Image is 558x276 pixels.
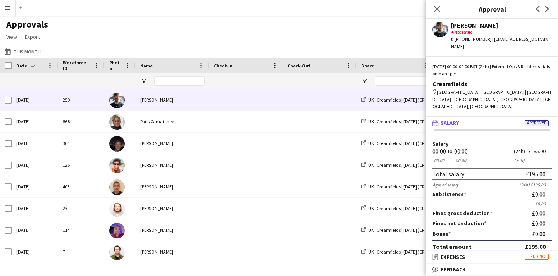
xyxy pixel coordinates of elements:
button: This Month [3,47,42,56]
button: Open Filter Menu [140,78,147,85]
div: [PERSON_NAME] [136,241,209,262]
img: Matthew Norman [109,245,125,260]
div: Paris Camatchee [136,111,209,132]
span: Date [16,63,27,69]
span: UK | Creamfields | [DATE] (CRM_UK_CFN_25) [368,97,455,103]
span: Photo [109,60,122,71]
div: Total amount [432,243,472,250]
div: [PERSON_NAME] [451,22,552,29]
div: [PERSON_NAME] [136,89,209,110]
label: Subsistence [432,191,466,198]
div: [DATE] [12,219,58,241]
div: [PERSON_NAME] [136,198,209,219]
div: Agreed salary [432,182,459,188]
div: 304 [58,133,105,154]
span: UK | Creamfields | [DATE] (CRM_UK_CFN_25) [368,119,455,124]
div: £0.00 [532,210,552,217]
div: £195.00 [528,148,552,154]
div: [DATE] [12,133,58,154]
mat-expansion-panel-header: SalaryApproved [426,117,558,129]
a: UK | Creamfields | [DATE] (CRM_UK_CFN_25) [361,249,455,255]
mat-expansion-panel-header: Feedback [426,264,558,275]
span: Export [25,33,40,40]
a: UK | Creamfields | [DATE] (CRM_UK_CFN_25) [361,140,455,146]
div: [DATE] [12,176,58,197]
div: 24h [514,157,525,163]
mat-expansion-panel-header: ExpensesPending [426,251,558,263]
img: Jake Bowen [109,179,125,195]
div: (24h) £195.00 [519,182,552,188]
div: [DATE] [12,111,58,132]
a: UK | Creamfields | [DATE] (CRM_UK_CFN_25) [361,184,455,190]
div: Total salary [432,170,464,178]
div: Not rated [451,29,552,36]
div: £195.00 [526,170,546,178]
a: UK | Creamfields | [DATE] (CRM_UK_CFN_25) [361,162,455,168]
img: Sarah Libretto [109,223,125,238]
a: View [3,32,20,42]
div: £0.00 [532,230,552,237]
h3: Approval [426,4,558,14]
div: to [448,148,453,154]
div: [PERSON_NAME] [136,219,209,241]
a: UK | Creamfields | [DATE] (CRM_UK_CFN_25) [361,227,455,233]
div: t. [PHONE_NUMBER] | [EMAIL_ADDRESS][DOMAIN_NAME] [451,36,552,50]
div: [PERSON_NAME] [136,133,209,154]
div: 7 [58,241,105,262]
div: [DATE] [12,198,58,219]
img: James Metcalfe [109,93,125,108]
div: 114 [58,219,105,241]
div: £0.00 [532,191,552,198]
span: UK | Creamfields | [DATE] (CRM_UK_CFN_25) [368,205,455,211]
img: Lewis Rodger [109,201,125,217]
img: Daniel Wilcock [109,158,125,173]
div: [PERSON_NAME] [136,176,209,197]
label: Fines net deduction [432,220,486,227]
input: Board Filter Input [375,76,429,86]
a: Export [22,32,43,42]
div: 23 [58,198,105,219]
label: Salary [432,141,552,147]
span: Approved [525,120,549,126]
div: 125 [58,154,105,176]
input: Name Filter Input [154,76,205,86]
div: £0.00 [432,201,552,207]
div: 00:00 [432,148,446,154]
div: 568 [58,111,105,132]
img: Stephen Mcmillen [109,136,125,152]
span: Check-Out [288,63,310,69]
div: 00:00 [454,148,468,154]
div: [DATE] 00:00-00:00 BST (24h) | External Ops & Residents Liaison Manager [432,63,552,77]
span: Salary [441,119,459,126]
div: £0.00 [532,220,552,227]
div: [GEOGRAPHIC_DATA], [GEOGRAPHIC_DATA] | [GEOGRAPHIC_DATA] - [GEOGRAPHIC_DATA], [GEOGRAPHIC_DATA], ... [432,89,552,110]
span: Board [361,63,375,69]
div: 24h [514,148,525,154]
span: UK | Creamfields | [DATE] (CRM_UK_CFN_25) [368,249,455,255]
div: 00:00 [454,157,468,163]
span: UK | Creamfields | [DATE] (CRM_UK_CFN_25) [368,140,455,146]
span: Workforce ID [63,60,91,71]
div: [PERSON_NAME] [136,154,209,176]
span: Check-In [214,63,232,69]
a: UK | Creamfields | [DATE] (CRM_UK_CFN_25) [361,119,455,124]
button: Open Filter Menu [361,78,368,85]
span: Name [140,63,153,69]
div: Creamfields [432,80,552,87]
label: Bonus [432,230,451,237]
div: [DATE] [12,154,58,176]
div: [DATE] [12,241,58,262]
span: Feedback [441,266,466,273]
span: UK | Creamfields | [DATE] (CRM_UK_CFN_25) [368,162,455,168]
span: Pending [525,254,549,260]
a: UK | Creamfields | [DATE] (CRM_UK_CFN_25) [361,205,455,211]
span: UK | Creamfields | [DATE] (CRM_UK_CFN_25) [368,227,455,233]
span: Expenses [441,254,465,260]
div: 403 [58,176,105,197]
div: 00:00 [432,157,446,163]
label: Fines gross deduction [432,210,492,217]
div: £195.00 [525,243,546,250]
a: UK | Creamfields | [DATE] (CRM_UK_CFN_25) [361,97,455,103]
div: 250 [58,89,105,110]
span: UK | Creamfields | [DATE] (CRM_UK_CFN_25) [368,184,455,190]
